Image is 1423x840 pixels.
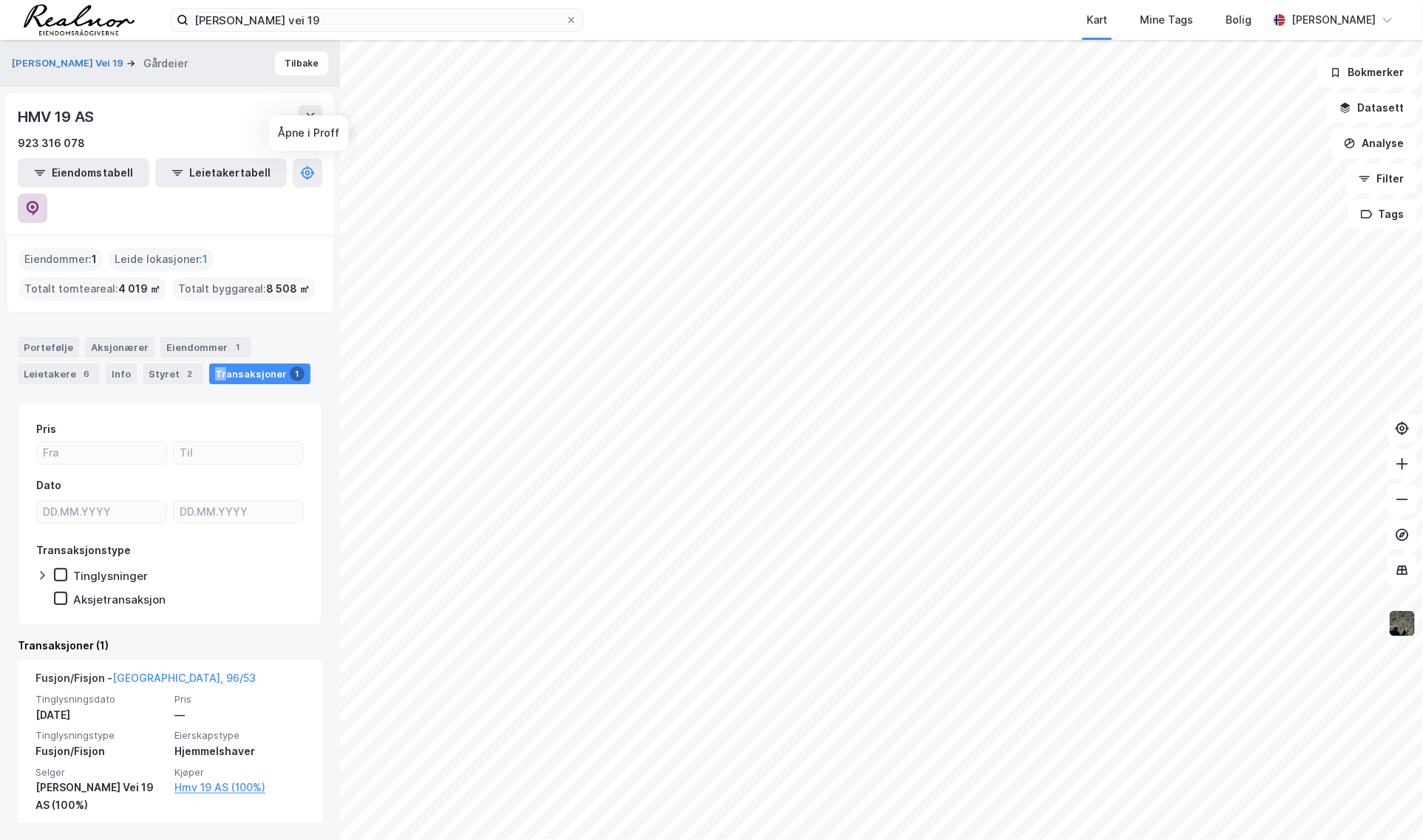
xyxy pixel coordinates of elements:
div: Transaksjoner [209,363,310,384]
div: Gårdeier [143,55,188,72]
div: — [174,706,305,724]
div: HMV 19 AS [18,105,97,129]
button: Analyse [1331,129,1417,158]
div: Transaksjonstype [36,542,131,559]
a: [GEOGRAPHIC_DATA], 96/53 [112,672,256,684]
span: 4 019 ㎡ [118,280,160,298]
button: Filter [1346,164,1417,194]
button: Tilbake [275,52,328,75]
a: Hmv 19 AS (100%) [174,779,305,796]
div: 1 [290,366,305,381]
div: Transaksjoner (1) [18,637,322,655]
div: Fusjon/Fisjon [35,742,166,760]
button: Tags [1348,199,1417,229]
button: Leietakertabell [155,158,287,188]
img: realnor-logo.934646d98de889bb5806.png [24,4,135,35]
div: Fusjon/Fisjon - [35,669,256,693]
div: Eiendommer : [18,247,103,271]
button: Eiendomstabell [18,158,149,188]
span: 1 [92,250,97,268]
button: Datasett [1327,93,1417,123]
div: Info [106,363,137,384]
div: 1 [231,340,245,355]
div: Aksjetransaksjon [73,593,166,607]
div: Portefølje [18,337,79,358]
div: Totalt byggareal : [172,277,316,301]
span: Selger [35,766,166,779]
div: Kontrollprogram for chat [1349,769,1423,840]
span: Eierskapstype [174,729,305,742]
div: 2 [183,366,197,381]
div: [PERSON_NAME] Vei 19 AS (100%) [35,779,166,814]
div: Totalt tomteareal : [18,277,166,301]
input: Fra [37,442,166,464]
div: Tinglysninger [73,569,148,583]
div: 6 [79,366,94,381]
div: Leietakere [18,363,100,384]
div: 923 316 078 [18,134,85,152]
div: Dato [36,477,61,494]
span: Tinglysningsdato [35,693,166,706]
div: Styret [143,363,203,384]
span: 1 [203,250,208,268]
button: [PERSON_NAME] Vei 19 [12,56,126,71]
div: [PERSON_NAME] [1291,11,1376,29]
div: Kart [1087,11,1107,29]
input: Til [174,442,303,464]
iframe: Chat Widget [1349,769,1423,840]
div: Aksjonærer [85,337,154,358]
div: Hjemmelshaver [174,742,305,760]
img: 9k= [1388,609,1416,638]
div: Leide lokasjoner : [109,247,214,271]
div: Pris [36,420,56,438]
div: Bolig [1226,11,1252,29]
div: Eiendommer [160,337,251,358]
div: [DATE] [35,706,166,724]
span: Tinglysningstype [35,729,166,742]
span: Pris [174,693,305,706]
input: DD.MM.YYYY [37,501,166,523]
div: Mine Tags [1140,11,1193,29]
span: Kjøper [174,766,305,779]
input: DD.MM.YYYY [174,501,303,523]
button: Bokmerker [1317,58,1417,87]
span: 8 508 ㎡ [266,280,310,298]
input: Søk på adresse, matrikkel, gårdeiere, leietakere eller personer [189,9,566,31]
